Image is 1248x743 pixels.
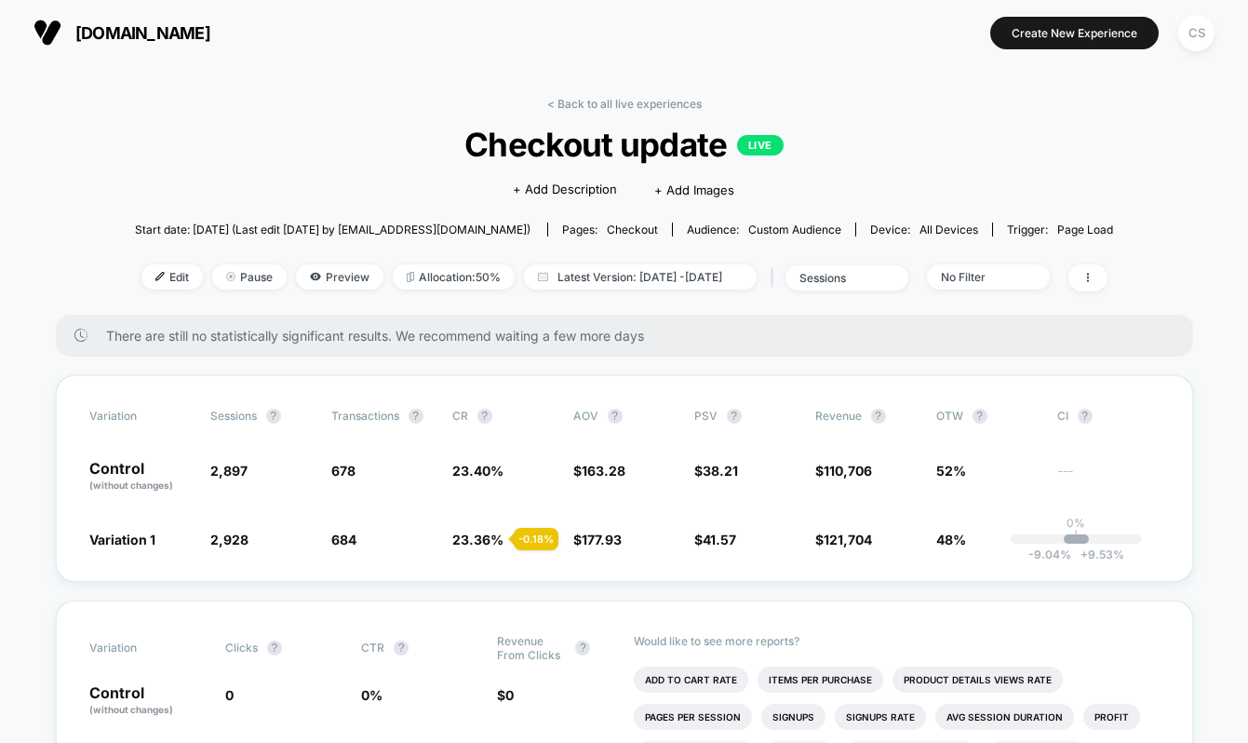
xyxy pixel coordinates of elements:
[799,271,874,285] div: sessions
[1078,409,1093,424] button: ?
[547,97,702,111] a: < Back to all live experiences
[513,181,617,199] span: + Add Description
[210,463,248,479] span: 2,897
[89,532,155,547] span: Variation 1
[524,264,757,290] span: Latest Version: [DATE] - [DATE]
[267,641,282,655] button: ?
[89,480,173,491] span: (without changes)
[514,528,558,550] div: - 0.18 %
[573,532,622,547] span: $
[737,135,784,155] p: LIVE
[225,641,258,655] span: Clicks
[608,409,623,424] button: ?
[935,704,1074,730] li: Avg Session Duration
[1080,547,1088,561] span: +
[761,704,825,730] li: Signups
[1074,530,1078,544] p: |
[89,634,192,662] span: Variation
[562,223,658,236] div: Pages:
[226,272,235,281] img: end
[703,532,736,547] span: 41.57
[452,463,503,479] span: 23.40 %
[835,704,926,730] li: Signups Rate
[634,634,1160,648] p: Would like to see more reports?
[824,463,872,479] span: 110,706
[694,532,736,547] span: $
[497,687,514,703] span: $
[394,641,409,655] button: ?
[331,532,356,547] span: 684
[573,463,625,479] span: $
[89,409,192,424] span: Variation
[824,532,872,547] span: 121,704
[855,223,992,236] span: Device:
[815,463,872,479] span: $
[184,125,1064,164] span: Checkout update
[936,409,1039,424] span: OTW
[607,223,658,236] span: checkout
[582,532,622,547] span: 177.93
[1173,14,1220,52] button: CS
[155,272,165,281] img: edit
[106,328,1156,344] span: There are still no statistically significant results. We recommend waiting a few more days
[1083,704,1140,730] li: Profit
[331,409,399,423] span: Transactions
[1028,547,1071,561] span: -9.04 %
[694,409,718,423] span: PSV
[1071,547,1124,561] span: 9.53 %
[407,272,414,282] img: rebalance
[892,667,1063,693] li: Product Details Views Rate
[703,463,738,479] span: 38.21
[393,264,515,290] span: Allocation: 50%
[575,641,590,655] button: ?
[694,463,738,479] span: $
[990,17,1159,49] button: Create New Experience
[582,463,625,479] span: 163.28
[727,409,742,424] button: ?
[452,532,503,547] span: 23.36 %
[89,461,192,493] p: Control
[210,532,248,547] span: 2,928
[28,18,216,47] button: [DOMAIN_NAME]
[34,19,61,47] img: Visually logo
[505,687,514,703] span: 0
[1007,223,1113,236] div: Trigger:
[941,270,1015,284] div: No Filter
[89,704,173,715] span: (without changes)
[361,641,384,655] span: CTR
[497,634,566,662] span: Revenue From Clicks
[748,223,841,236] span: Custom Audience
[135,223,530,236] span: Start date: [DATE] (Last edit [DATE] by [EMAIL_ADDRESS][DOMAIN_NAME])
[871,409,886,424] button: ?
[225,687,234,703] span: 0
[1057,223,1113,236] span: Page Load
[477,409,492,424] button: ?
[634,704,752,730] li: Pages Per Session
[89,685,207,717] p: Control
[1067,516,1085,530] p: 0%
[296,264,383,290] span: Preview
[1178,15,1214,51] div: CS
[634,667,748,693] li: Add To Cart Rate
[758,667,883,693] li: Items Per Purchase
[573,409,598,423] span: AOV
[266,409,281,424] button: ?
[361,687,382,703] span: 0 %
[815,409,862,423] span: Revenue
[815,532,872,547] span: $
[973,409,987,424] button: ?
[687,223,841,236] div: Audience:
[331,463,356,479] span: 678
[75,23,210,43] span: [DOMAIN_NAME]
[919,223,978,236] span: all devices
[1057,409,1160,424] span: CI
[936,532,966,547] span: 48%
[936,463,966,479] span: 52%
[538,272,548,281] img: calendar
[409,409,423,424] button: ?
[766,264,785,291] span: |
[654,182,734,197] span: + Add Images
[212,264,287,290] span: Pause
[1057,466,1160,493] span: ---
[210,409,257,423] span: Sessions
